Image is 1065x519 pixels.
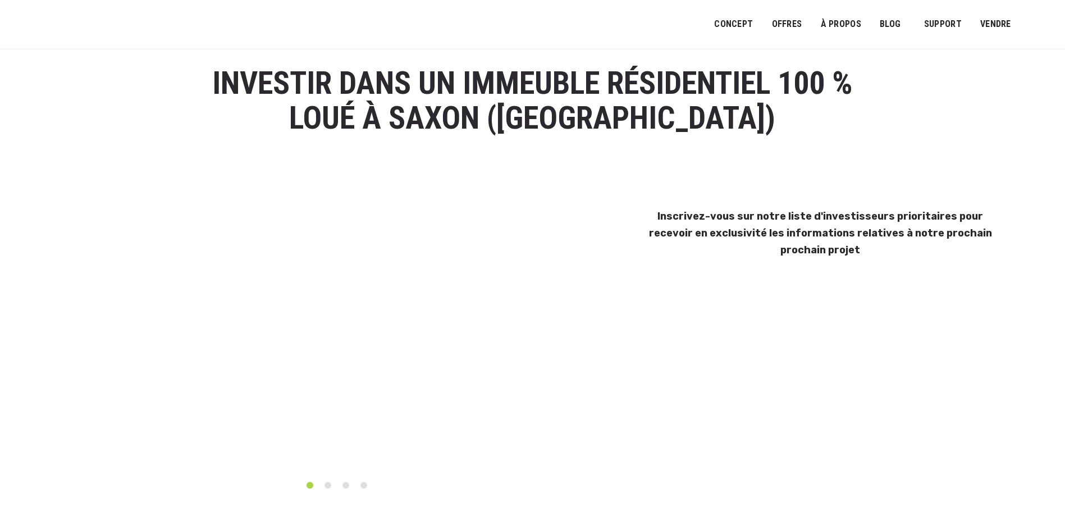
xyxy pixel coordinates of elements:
[1027,13,1052,35] a: Passer à
[304,480,316,491] button: 1
[322,480,333,491] button: 2
[70,169,604,470] img: Saxon
[358,480,369,491] button: 4
[714,10,1048,38] nav: Menu principal
[646,208,995,258] h3: Inscrivez-vous sur notre liste d'investisseurs prioritaires pour recevoir en exclusivité les info...
[917,12,969,37] a: SUPPORT
[707,12,760,37] a: Concept
[813,12,869,37] a: À PROPOS
[764,12,809,37] a: OFFRES
[17,12,104,40] img: Logo
[618,169,656,208] img: top-left-green
[176,66,889,135] h1: Investir dans un immeuble résidentiel 100 % loué à SAXON ([GEOGRAPHIC_DATA])
[340,480,351,491] button: 3
[1034,21,1044,28] img: Français
[872,12,908,37] a: Blog
[973,12,1018,37] a: VENDRE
